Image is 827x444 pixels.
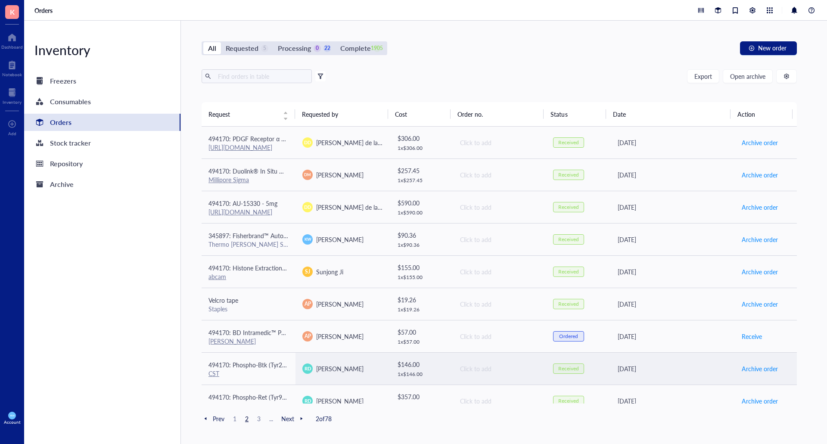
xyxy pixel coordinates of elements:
span: [PERSON_NAME] [316,397,364,405]
div: Click to add [460,299,539,309]
div: Thermo [PERSON_NAME] Scientific [208,240,289,248]
div: 1 x $ 590.00 [398,209,446,216]
span: K [10,6,15,17]
button: Archive order [741,394,778,408]
span: 494170: Phospho-Ret (Tyr905) Antibody #3221 [208,393,336,401]
div: $ 146.00 [398,360,446,369]
div: Received [558,204,579,211]
button: Archive order [741,136,778,149]
div: 1 x $ 257.45 [398,177,446,184]
div: 1 x $ 146.00 [398,371,446,378]
div: All [208,42,216,54]
div: [DATE] [618,396,728,406]
div: Click to add [460,202,539,212]
span: 494170: PDGF Receptor α Antibody #3164 [208,134,324,143]
div: 5 [261,45,268,52]
div: Notebook [2,72,22,77]
td: Click to add [452,158,546,191]
span: Archive order [742,235,778,244]
td: Click to add [452,255,546,288]
div: $ 90.36 [398,230,446,240]
div: Click to add [460,332,539,341]
div: Freezers [50,75,76,87]
span: 494170: AU-15330 - 5mg [208,199,277,208]
span: AP [305,300,311,308]
div: Received [558,301,579,307]
a: Freezers [24,72,180,90]
span: 494170: Duolink® In Situ Mounting Medium with DAPI [208,167,358,175]
span: Request [208,109,278,119]
button: Archive order [741,265,778,279]
div: [DATE] [618,170,728,180]
span: [PERSON_NAME] de la [PERSON_NAME] [316,203,427,211]
a: Dashboard [1,31,23,50]
div: Received [558,171,579,178]
div: Received [558,236,579,243]
span: Velcro tape [208,296,238,304]
div: 1 x $ 19.26 [398,306,446,313]
td: Click to add [452,288,546,320]
div: Click to add [460,138,539,147]
td: Click to add [452,352,546,385]
button: Archive order [741,362,778,376]
span: [PERSON_NAME] [316,364,364,373]
span: [PERSON_NAME] [316,235,364,244]
span: Archive order [742,267,778,276]
th: Requested by [295,102,389,126]
th: Order no. [451,102,544,126]
button: Archive order [741,168,778,182]
th: Action [731,102,793,126]
span: [PERSON_NAME] de la [PERSON_NAME] [316,138,427,147]
div: $ 257.45 [398,166,446,175]
div: $ 306.00 [398,134,446,143]
div: Inventory [3,99,22,105]
span: Archive order [742,138,778,147]
div: $ 357.00 [398,392,446,401]
div: Staples [208,305,289,313]
div: Click to add [460,364,539,373]
div: Received [558,365,579,372]
div: 1 x $ 57.00 [398,338,446,345]
span: RD [304,365,311,372]
span: KW [10,414,14,417]
span: DD [304,204,311,211]
div: [DATE] [618,364,728,373]
span: 2 of 78 [316,415,332,422]
td: Click to add [452,223,546,255]
a: Stock tracker [24,134,180,152]
div: Dashboard [1,44,23,50]
div: [DATE] [618,267,728,276]
span: Next [281,415,305,422]
button: Receive [741,329,762,343]
td: Click to add [452,320,546,352]
div: Click to add [460,170,539,180]
div: 0 [314,45,321,52]
td: Click to add [452,191,546,223]
div: Account [4,419,21,425]
div: Requested [226,42,258,54]
span: SJ [305,268,310,276]
a: Millipore Sigma [208,175,249,184]
span: [PERSON_NAME] [316,332,364,341]
span: Receive [742,332,762,341]
a: CST [208,369,219,378]
span: Archive order [742,364,778,373]
th: Cost [388,102,450,126]
div: [DATE] [618,235,728,244]
div: 1905 [373,45,381,52]
div: Complete [340,42,370,54]
a: Orders [24,114,180,131]
div: Archive [50,178,74,190]
a: [URL][DOMAIN_NAME] [208,143,272,152]
span: Prev [202,415,224,422]
div: $ 19.26 [398,295,446,304]
div: Processing [278,42,311,54]
span: DD [304,139,311,146]
span: [PERSON_NAME] [316,300,364,308]
div: Received [558,268,579,275]
span: 2 [242,415,252,422]
a: Consumables [24,93,180,110]
th: Date [606,102,731,126]
a: Repository [24,155,180,172]
input: Find orders in table [215,70,308,83]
